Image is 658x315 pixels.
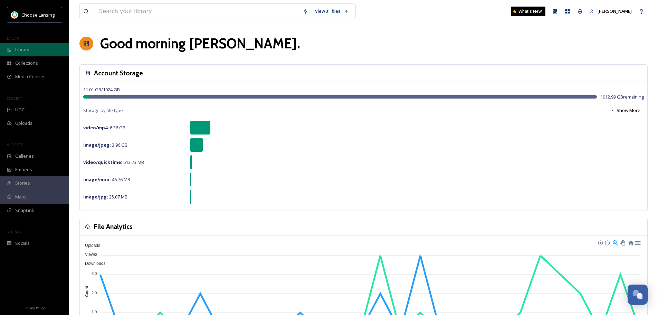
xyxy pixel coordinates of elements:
[83,194,127,200] span: 25.07 MB
[83,176,111,183] strong: image/mpo :
[511,7,545,16] a: What's New
[628,285,648,305] button: Open Chat
[80,252,96,257] span: Views
[15,120,32,127] span: Uploads
[635,239,640,245] div: Menu
[15,194,27,200] span: Maps
[21,12,55,18] span: Choose Lansing
[312,4,352,18] a: View all files
[598,8,632,14] span: [PERSON_NAME]
[586,4,635,18] a: [PERSON_NAME]
[83,142,127,148] span: 3.96 GB
[83,159,122,165] strong: video/quicktime :
[15,60,38,66] span: Collections
[7,96,22,101] span: COLLECT
[83,124,109,131] strong: video/mp4 :
[15,153,34,159] span: Galleries
[96,4,299,19] input: Search your library
[92,252,97,257] tspan: 4.0
[620,240,624,244] div: Panning
[83,86,120,93] span: 11.01 GB / 1024 GB
[7,142,23,147] span: WIDGETS
[83,194,108,200] strong: image/jpg :
[85,286,89,297] text: Count
[92,271,97,276] tspan: 3.0
[92,290,97,295] tspan: 2.0
[83,159,144,165] span: 613.73 MB
[15,180,30,186] span: Stories
[15,240,30,247] span: Socials
[600,94,644,100] span: 1012.99 GB remaining
[15,106,25,113] span: UGC
[80,261,105,266] span: Downloads
[25,306,45,310] span: Privacy Policy
[83,107,123,114] span: Storage by file type
[612,239,618,245] div: Selection Zoom
[94,222,133,232] h3: File Analytics
[15,73,46,80] span: Media Centres
[15,166,32,173] span: Embeds
[94,68,143,78] h3: Account Storage
[92,310,97,314] tspan: 1.0
[83,142,111,148] strong: image/jpeg :
[628,239,633,245] div: Reset Zoom
[100,33,300,54] h1: Good morning [PERSON_NAME] .
[25,303,45,312] a: Privacy Policy
[598,240,602,245] div: Zoom In
[607,104,644,117] button: Show More
[7,36,19,41] span: MEDIA
[83,176,130,183] span: 46.76 MB
[83,124,125,131] span: 6.36 GB
[604,240,609,245] div: Zoom Out
[15,46,29,53] span: Library
[7,229,21,234] span: SOCIALS
[80,243,100,248] span: Uploads
[11,11,18,18] img: logo.jpeg
[15,207,34,214] span: SnapLink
